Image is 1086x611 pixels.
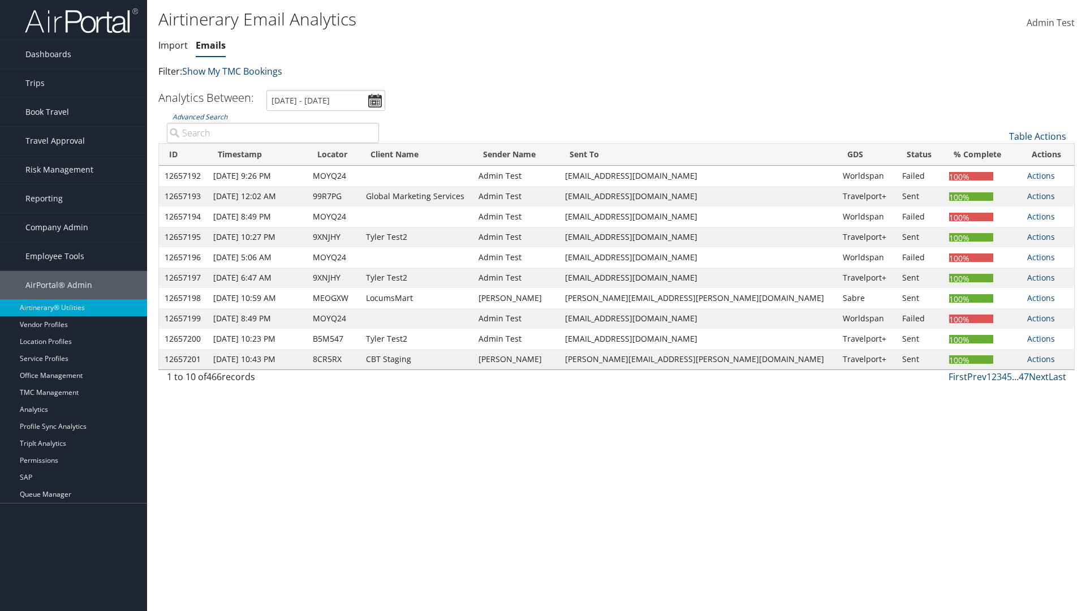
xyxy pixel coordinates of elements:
td: [EMAIL_ADDRESS][DOMAIN_NAME] [559,268,838,288]
td: 12657199 [159,308,208,329]
td: Travelport+ [837,186,897,206]
td: Travelport+ [837,227,897,247]
a: Admin Test [1027,6,1075,41]
td: [EMAIL_ADDRESS][DOMAIN_NAME] [559,166,838,186]
a: Actions [1027,313,1055,324]
td: [DATE] 10:59 AM [208,288,307,308]
th: Sender Name: activate to sort column ascending [473,144,559,166]
td: Worldspan [837,247,897,268]
input: Advanced Search [167,123,379,143]
td: Tyler Test2 [360,268,473,288]
th: Actions [1022,144,1074,166]
td: Admin Test [473,166,559,186]
td: Sent [897,186,943,206]
td: 12657200 [159,329,208,349]
td: MEOGXW [307,288,360,308]
th: Sent To: activate to sort column ascending [559,144,838,166]
div: 100% [949,172,993,180]
div: 100% [949,294,993,303]
td: 12657201 [159,349,208,369]
td: [DATE] 8:49 PM [208,206,307,227]
span: Reporting [25,184,63,213]
th: Locator [307,144,360,166]
td: Sabre [837,288,897,308]
td: Tyler Test2 [360,227,473,247]
th: ID: activate to sort column descending [159,144,208,166]
a: Prev [967,371,986,383]
a: Table Actions [1009,130,1066,143]
a: Emails [196,39,226,51]
td: Global Marketing Services [360,186,473,206]
div: 100% [949,213,993,221]
span: Risk Management [25,156,93,184]
td: LocumsMart [360,288,473,308]
span: AirPortal® Admin [25,271,92,299]
a: Actions [1027,272,1055,283]
td: [DATE] 12:02 AM [208,186,307,206]
td: Admin Test [473,206,559,227]
a: Actions [1027,333,1055,344]
td: 12657195 [159,227,208,247]
span: Dashboards [25,40,71,68]
div: 100% [949,355,993,364]
a: Last [1049,371,1066,383]
td: [PERSON_NAME][EMAIL_ADDRESS][PERSON_NAME][DOMAIN_NAME] [559,288,838,308]
div: 100% [949,192,993,201]
a: Advanced Search [173,112,227,122]
td: Admin Test [473,308,559,329]
span: Company Admin [25,213,88,242]
td: Sent [897,227,943,247]
input: [DATE] - [DATE] [266,90,385,111]
td: CBT Staging [360,349,473,369]
th: Timestamp: activate to sort column ascending [208,144,307,166]
td: Worldspan [837,308,897,329]
td: 9XNJHY [307,268,360,288]
a: Actions [1027,231,1055,242]
td: 12657194 [159,206,208,227]
div: 100% [949,274,993,282]
td: Tyler Test2 [360,329,473,349]
td: MOYQ24 [307,206,360,227]
span: Trips [25,69,45,97]
td: Failed [897,166,943,186]
td: [EMAIL_ADDRESS][DOMAIN_NAME] [559,206,838,227]
td: 12657196 [159,247,208,268]
a: Next [1029,371,1049,383]
td: [DATE] 8:49 PM [208,308,307,329]
td: Travelport+ [837,268,897,288]
a: Actions [1027,191,1055,201]
td: Admin Test [473,329,559,349]
td: [DATE] 9:26 PM [208,166,307,186]
div: 100% [949,315,993,323]
td: [DATE] 6:47 AM [208,268,307,288]
span: Travel Approval [25,127,85,155]
a: 2 [992,371,997,383]
td: 12657197 [159,268,208,288]
a: Actions [1027,170,1055,181]
td: [PERSON_NAME] [473,349,559,369]
td: [DATE] 5:06 AM [208,247,307,268]
span: Employee Tools [25,242,84,270]
span: 466 [206,371,222,383]
td: [DATE] 10:27 PM [208,227,307,247]
td: MOYQ24 [307,166,360,186]
td: Worldspan [837,206,897,227]
th: % Complete: activate to sort column ascending [943,144,1022,166]
a: 3 [997,371,1002,383]
td: 12657198 [159,288,208,308]
td: MOYQ24 [307,247,360,268]
td: Admin Test [473,268,559,288]
td: Sent [897,268,943,288]
td: [DATE] 10:43 PM [208,349,307,369]
a: 4 [1002,371,1007,383]
a: First [949,371,967,383]
td: 99R7PG [307,186,360,206]
td: Failed [897,247,943,268]
div: 100% [949,253,993,262]
a: Import [158,39,188,51]
td: Admin Test [473,227,559,247]
td: [EMAIL_ADDRESS][DOMAIN_NAME] [559,329,838,349]
a: 5 [1007,371,1012,383]
td: Admin Test [473,247,559,268]
td: [EMAIL_ADDRESS][DOMAIN_NAME] [559,227,838,247]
